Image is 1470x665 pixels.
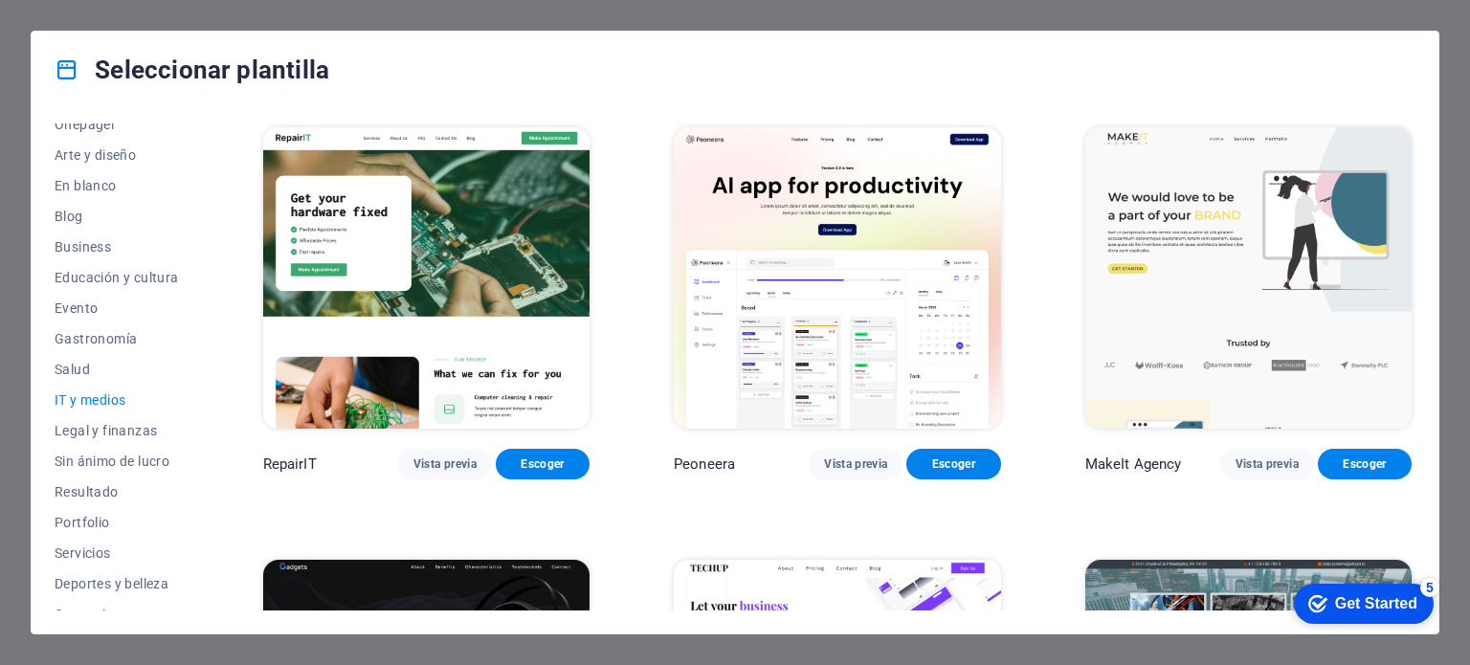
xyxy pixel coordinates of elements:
[809,449,902,479] button: Vista previa
[55,323,179,354] button: Gastronomía
[55,576,179,591] span: Deportes y belleza
[15,10,155,50] div: Get Started 5 items remaining, 0% complete
[55,109,179,140] button: Onepager
[1085,127,1412,429] img: MakeIt Agency
[263,127,590,429] img: RepairIT
[142,4,161,23] div: 5
[1236,456,1299,472] span: Vista previa
[55,293,179,323] button: Evento
[55,423,179,438] span: Legal y finanzas
[55,607,179,622] span: Comercios
[55,170,179,201] button: En blanco
[55,270,179,285] span: Educación y cultura
[55,262,179,293] button: Educación y cultura
[398,449,492,479] button: Vista previa
[55,415,179,446] button: Legal y finanzas
[55,538,179,568] button: Servicios
[55,209,179,224] span: Blog
[55,55,329,85] h4: Seleccionar plantilla
[55,147,179,163] span: Arte y diseño
[906,449,1000,479] button: Escoger
[55,117,179,132] span: Onepager
[824,456,887,472] span: Vista previa
[413,456,477,472] span: Vista previa
[1085,454,1182,474] p: MakeIt Agency
[1318,449,1412,479] button: Escoger
[55,477,179,507] button: Resultado
[55,568,179,599] button: Deportes y belleza
[922,456,985,472] span: Escoger
[55,239,179,255] span: Business
[511,456,574,472] span: Escoger
[674,127,1000,429] img: Peoneera
[55,178,179,193] span: En blanco
[496,449,590,479] button: Escoger
[55,484,179,499] span: Resultado
[55,201,179,232] button: Blog
[1333,456,1396,472] span: Escoger
[55,300,179,316] span: Evento
[55,392,179,408] span: IT y medios
[55,362,179,377] span: Salud
[55,232,179,262] button: Business
[55,385,179,415] button: IT y medios
[55,331,179,346] span: Gastronomía
[55,446,179,477] button: Sin ánimo de lucro
[55,354,179,385] button: Salud
[55,140,179,170] button: Arte y diseño
[55,545,179,561] span: Servicios
[55,515,179,530] span: Portfolio
[263,454,317,474] p: RepairIT
[674,454,735,474] p: Peoneera
[55,454,179,469] span: Sin ánimo de lucro
[55,507,179,538] button: Portfolio
[55,599,179,630] button: Comercios
[56,21,139,38] div: Get Started
[1220,449,1314,479] button: Vista previa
